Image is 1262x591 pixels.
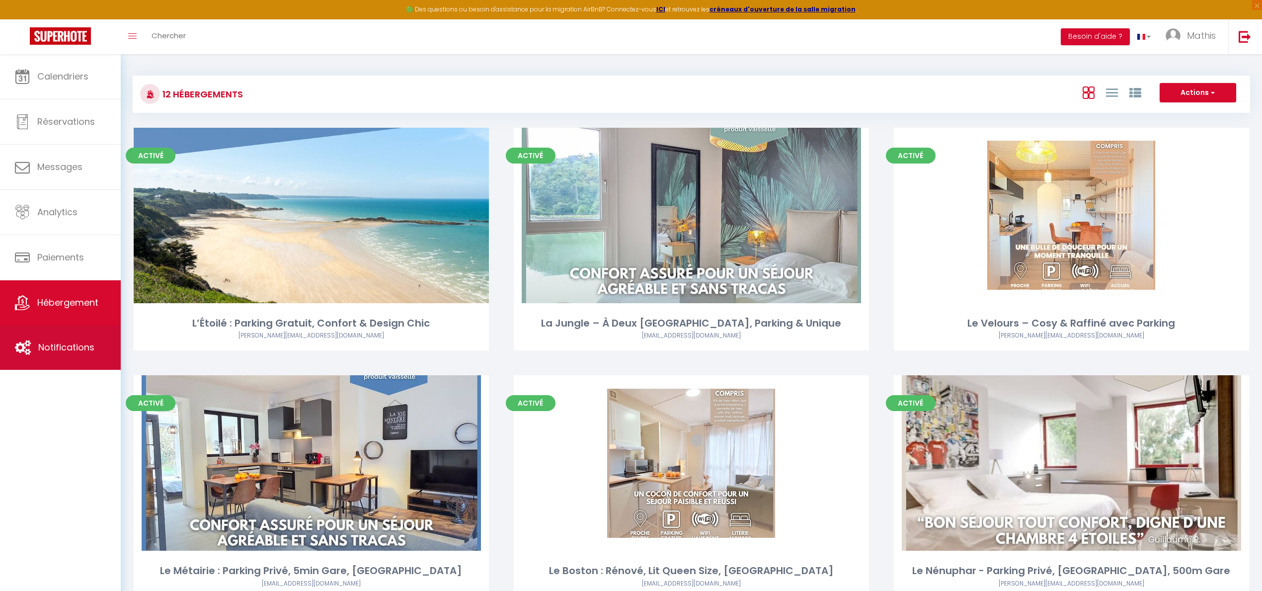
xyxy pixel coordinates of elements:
a: Vue en Box [1083,84,1095,100]
div: Airbnb [514,331,869,340]
div: Airbnb [894,579,1249,589]
span: Chercher [152,30,186,41]
span: Activé [886,395,936,411]
img: logout [1239,30,1251,43]
span: Activé [126,148,175,164]
div: Airbnb [134,579,489,589]
div: La Jungle – À Deux [GEOGRAPHIC_DATA], Parking & Unique [514,316,869,331]
a: Vue par Groupe [1129,84,1141,100]
span: Analytics [37,206,78,218]
div: L’Étoilé : Parking Gratuit, Confort & Design Chic [134,316,489,331]
a: créneaux d'ouverture de la salle migration [710,5,856,13]
h3: 12 Hébergements [160,83,243,105]
button: Ouvrir le widget de chat LiveChat [8,4,38,34]
a: Vue en Liste [1106,84,1118,100]
span: Activé [126,395,175,411]
div: Le Velours – Cosy & Raffiné avec Parking [894,316,1249,331]
div: Airbnb [894,331,1249,340]
div: Airbnb [514,579,869,589]
span: Hébergement [37,296,98,309]
a: Chercher [144,19,193,54]
iframe: Chat [1220,546,1255,584]
span: Paiements [37,251,84,263]
span: Activé [506,148,555,164]
span: Activé [506,395,555,411]
span: Réservations [37,115,95,128]
div: Le Nénuphar - Parking Privé, [GEOGRAPHIC_DATA], 500m Gare [894,563,1249,579]
img: ... [1166,28,1181,43]
button: Actions [1160,83,1236,103]
span: Calendriers [37,70,88,83]
img: Super Booking [30,27,91,45]
span: Mathis [1187,29,1216,42]
span: Messages [37,161,82,173]
button: Besoin d'aide ? [1061,28,1130,45]
div: Le Métairie : Parking Privé, 5min Gare, [GEOGRAPHIC_DATA] [134,563,489,579]
div: Airbnb [134,331,489,340]
span: Notifications [38,341,94,353]
a: ICI [656,5,665,13]
a: ... Mathis [1158,19,1228,54]
div: Le Boston : Rénové, Lit Queen Size, [GEOGRAPHIC_DATA] [514,563,869,579]
span: Activé [886,148,936,164]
